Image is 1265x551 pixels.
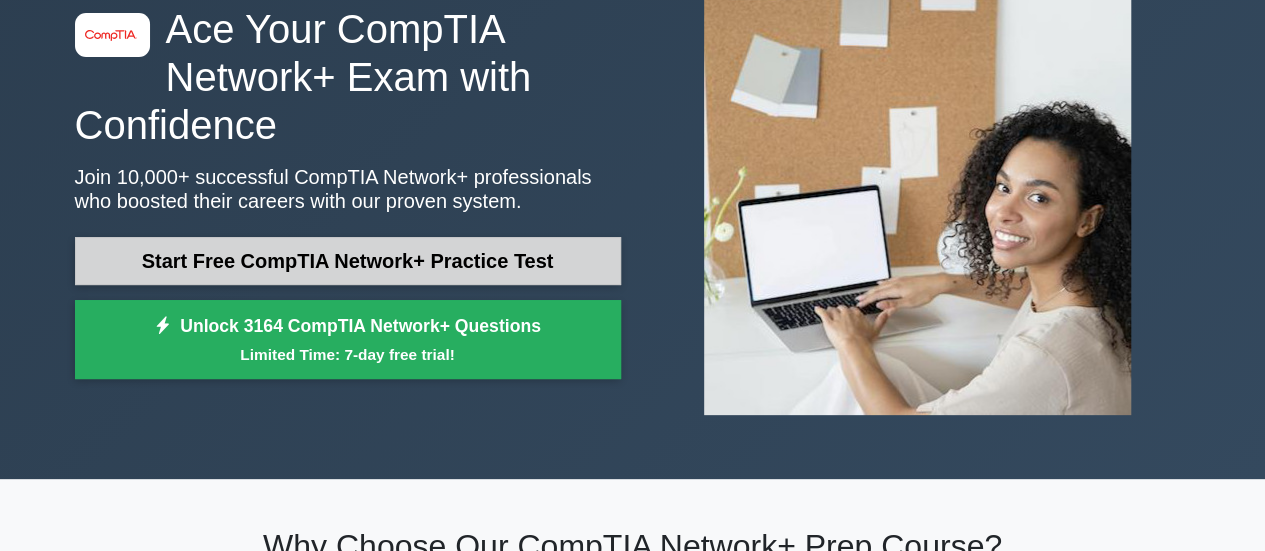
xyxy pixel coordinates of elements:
[75,300,621,380] a: Unlock 3164 CompTIA Network+ QuestionsLimited Time: 7-day free trial!
[75,165,621,213] p: Join 10,000+ successful CompTIA Network+ professionals who boosted their careers with our proven ...
[75,5,621,149] h1: Ace Your CompTIA Network+ Exam with Confidence
[100,343,596,366] small: Limited Time: 7-day free trial!
[75,237,621,285] a: Start Free CompTIA Network+ Practice Test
